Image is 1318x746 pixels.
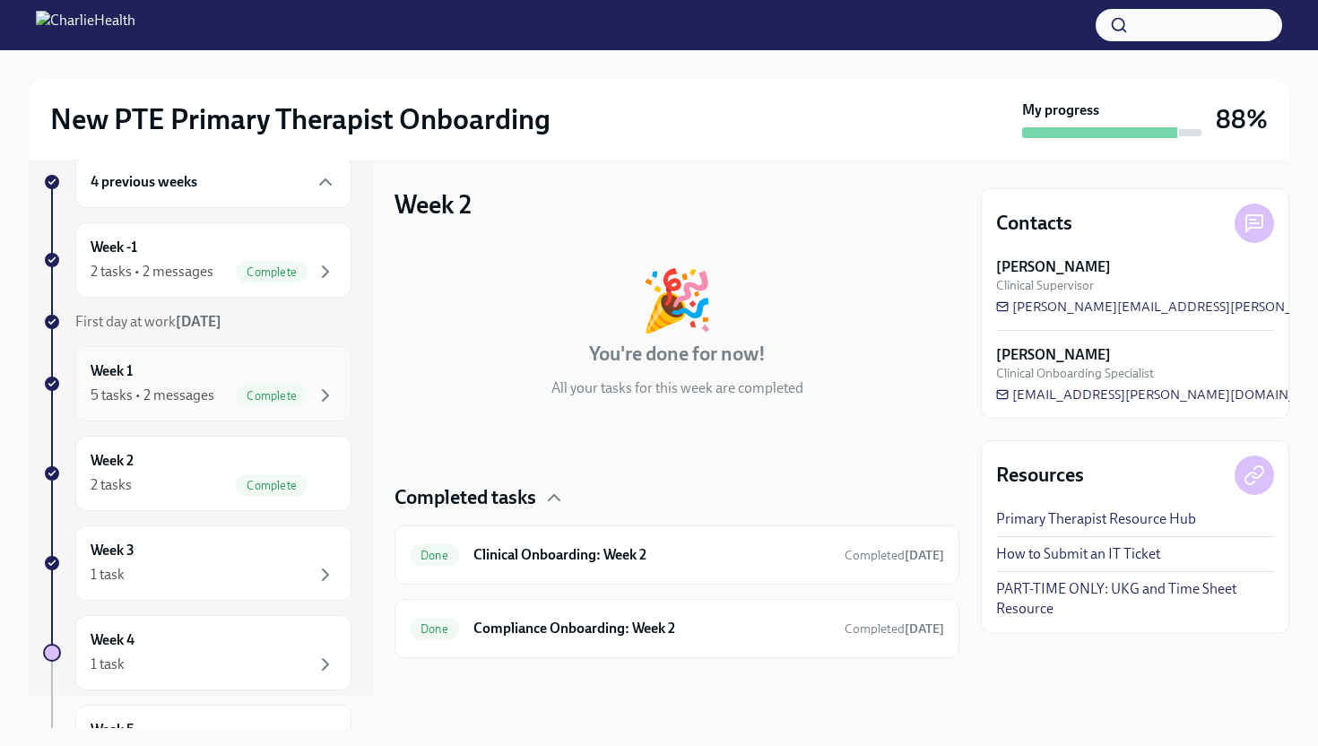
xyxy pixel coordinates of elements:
[996,509,1196,529] a: Primary Therapist Resource Hub
[996,277,1094,294] span: Clinical Supervisor
[91,541,134,560] h6: Week 3
[236,265,308,279] span: Complete
[43,436,351,511] a: Week 22 tasksComplete
[410,614,944,643] a: DoneCompliance Onboarding: Week 2Completed[DATE]
[473,619,830,638] h6: Compliance Onboarding: Week 2
[43,525,351,601] a: Week 31 task
[410,541,944,569] a: DoneClinical Onboarding: Week 2Completed[DATE]
[43,222,351,298] a: Week -12 tasks • 2 messagesComplete
[75,156,351,208] div: 4 previous weeks
[75,313,221,330] span: First day at work
[996,257,1111,277] strong: [PERSON_NAME]
[996,544,1160,564] a: How to Submit an IT Ticket
[395,484,959,511] div: Completed tasks
[91,720,134,740] h6: Week 5
[43,346,351,421] a: Week 15 tasks • 2 messagesComplete
[845,547,944,564] span: September 3rd, 2025 20:39
[395,188,472,221] h3: Week 2
[236,389,308,403] span: Complete
[43,312,351,332] a: First day at work[DATE]
[43,615,351,690] a: Week 41 task
[845,621,944,637] span: Completed
[473,545,830,565] h6: Clinical Onboarding: Week 2
[50,101,551,137] h2: New PTE Primary Therapist Onboarding
[91,386,214,405] div: 5 tasks • 2 messages
[395,484,536,511] h4: Completed tasks
[176,313,221,330] strong: [DATE]
[996,462,1084,489] h4: Resources
[996,579,1274,619] a: PART-TIME ONLY: UKG and Time Sheet Resource
[410,549,459,562] span: Done
[640,271,714,330] div: 🎉
[91,655,125,674] div: 1 task
[551,378,803,398] p: All your tasks for this week are completed
[845,548,944,563] span: Completed
[91,262,213,282] div: 2 tasks • 2 messages
[91,238,137,257] h6: Week -1
[996,365,1154,382] span: Clinical Onboarding Specialist
[1216,103,1268,135] h3: 88%
[905,621,944,637] strong: [DATE]
[589,341,766,368] h4: You're done for now!
[236,479,308,492] span: Complete
[905,548,944,563] strong: [DATE]
[91,451,134,471] h6: Week 2
[91,630,134,650] h6: Week 4
[36,11,135,39] img: CharlieHealth
[410,622,459,636] span: Done
[996,210,1072,237] h4: Contacts
[91,172,197,192] h6: 4 previous weeks
[845,620,944,638] span: September 2nd, 2025 23:15
[996,345,1111,365] strong: [PERSON_NAME]
[91,475,132,495] div: 2 tasks
[91,361,133,381] h6: Week 1
[91,565,125,585] div: 1 task
[1022,100,1099,120] strong: My progress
